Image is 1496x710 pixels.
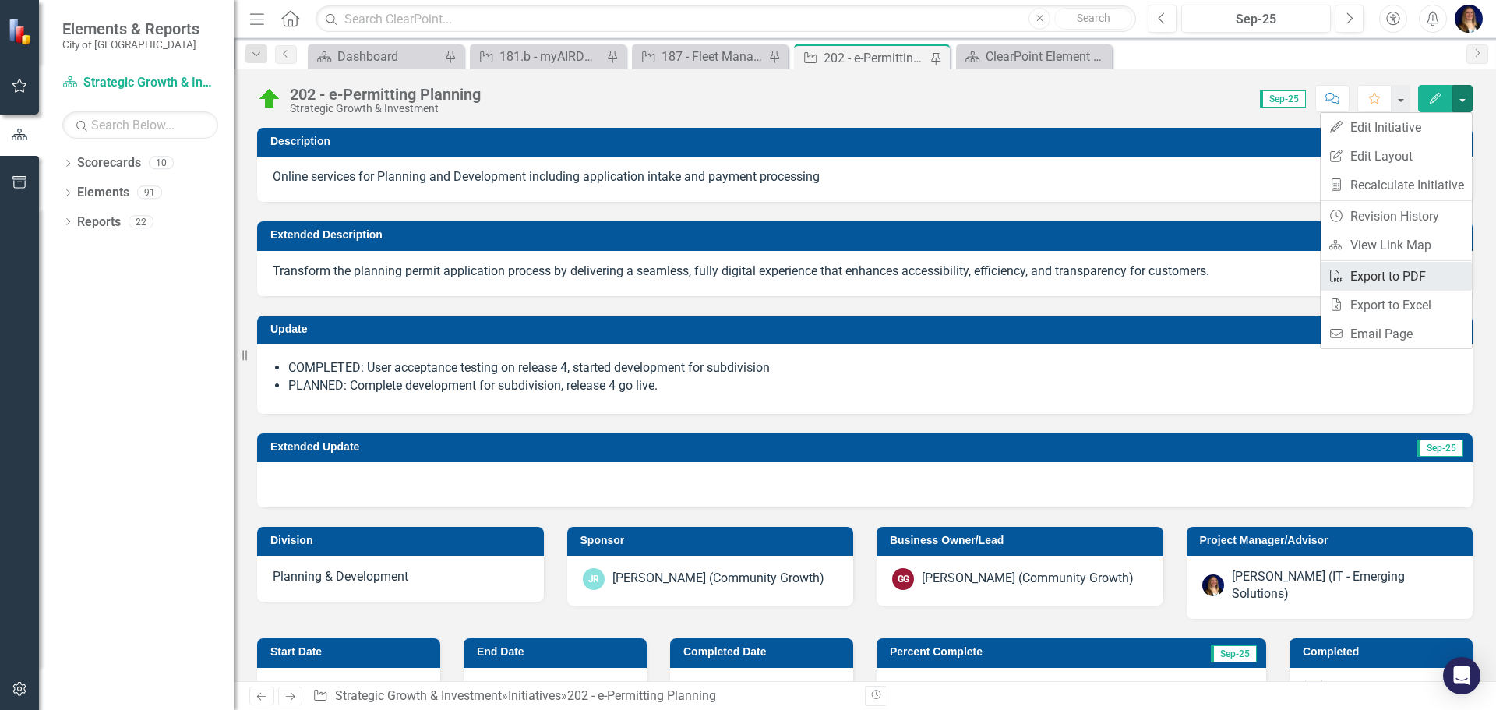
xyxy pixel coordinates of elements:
a: Email Page [1321,320,1472,348]
img: On Target [257,87,282,111]
li: PLANNED: Complete development for subdivision, release 4 go live. [288,377,1457,395]
div: » » [312,687,853,705]
h3: Update [270,323,793,335]
a: Revision History [1321,202,1472,231]
h3: Project Manager/Advisor [1200,535,1466,546]
a: Reports [77,214,121,231]
a: 181.b - myAIRDRIE redevelopment [474,47,602,66]
span: Sep-25 [1211,645,1257,662]
input: Search ClearPoint... [316,5,1136,33]
h3: Division [270,535,536,546]
img: Erin Busby [1202,574,1224,596]
div: 202 - e-Permitting Planning [290,86,481,103]
div: 187 - Fleet Management [662,47,764,66]
a: Scorecards [77,154,141,172]
a: ClearPoint Element Definitions [960,47,1108,66]
a: 187 - Fleet Management [636,47,764,66]
span: [DATE] [479,680,516,695]
div: 181.b - myAIRDRIE redevelopment [499,47,602,66]
h3: Extended Description [270,229,1465,241]
span: [DATE] [273,680,309,695]
div: [PERSON_NAME] (Community Growth) [612,570,824,588]
small: City of [GEOGRAPHIC_DATA] [62,38,199,51]
div: 22 [129,215,153,228]
a: Elements [77,184,129,202]
h3: Sponsor [580,535,846,546]
h3: Completed [1303,646,1465,658]
div: 202 - e-Permitting Planning [824,48,926,68]
div: GG [892,568,914,590]
div: ClearPoint Element Definitions [986,47,1108,66]
div: [PERSON_NAME] (IT - Emerging Solutions) [1232,568,1458,604]
span: Planning & Development [273,569,408,584]
div: 10 [149,157,174,170]
div: [PERSON_NAME] (Community Growth) [922,570,1134,588]
h3: Percent Complete [890,646,1134,658]
a: Initiatives [508,688,561,703]
div: Strategic Growth & Investment [290,103,481,115]
a: View Link Map [1321,231,1472,260]
div: 202 - e-Permitting Planning [567,688,716,703]
span: Sep-25 [1260,90,1306,108]
a: Recalculate Initiative [1321,171,1472,200]
span: Sep-25 [1417,440,1463,457]
li: COMPLETED: User acceptance testing on release 4, started development for subdivision [288,359,1457,377]
img: ClearPoint Strategy [8,17,35,44]
span: Online services for Planning and Development including application intake and payment processing [273,169,820,184]
h3: Completed Date [683,646,845,658]
input: Search Below... [62,111,218,139]
h3: Extended Update [270,441,1050,453]
img: Erin Busby [1455,5,1483,33]
button: Sep-25 [1181,5,1331,33]
a: Export to Excel [1321,291,1472,320]
h3: End Date [477,646,639,658]
span: Search [1077,12,1110,24]
a: Strategic Growth & Investment [62,74,218,92]
a: Dashboard [312,47,440,66]
h3: Business Owner/Lead [890,535,1156,546]
a: Strategic Growth & Investment [335,688,502,703]
h3: Start Date [270,646,432,658]
div: 91 [137,186,162,200]
div: Sep-25 [1187,10,1325,29]
h3: Description [270,136,1465,147]
a: Edit Initiative [1321,113,1472,142]
div: JR [583,568,605,590]
a: Export to PDF [1321,262,1472,291]
p: Transform the planning permit application process by delivering a seamless, fully digital experie... [273,263,1457,281]
button: Search [1054,8,1132,30]
div: Open Intercom Messenger [1443,657,1480,694]
div: Dashboard [337,47,440,66]
a: Edit Layout [1321,142,1472,171]
span: Elements & Reports [62,19,199,38]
